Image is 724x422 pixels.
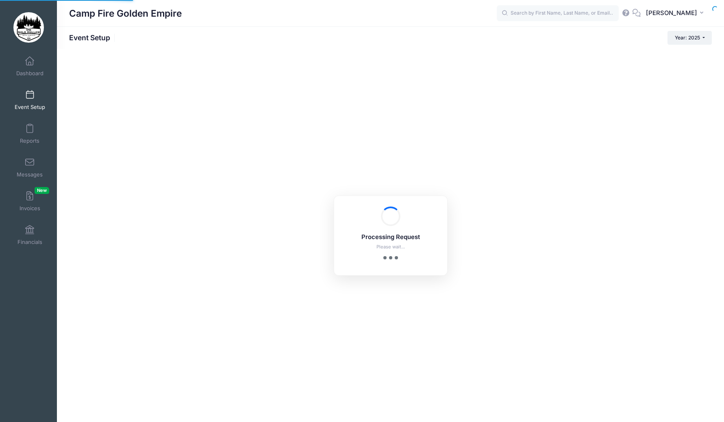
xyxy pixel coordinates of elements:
[17,239,42,246] span: Financials
[345,244,437,250] p: Please wait...
[11,120,49,148] a: Reports
[69,33,117,42] h1: Event Setup
[497,5,619,22] input: Search by First Name, Last Name, or Email...
[641,4,712,23] button: [PERSON_NAME]
[20,205,40,212] span: Invoices
[20,137,39,144] span: Reports
[667,31,712,45] button: Year: 2025
[16,70,43,77] span: Dashboard
[11,187,49,215] a: InvoicesNew
[13,12,44,43] img: Camp Fire Golden Empire
[11,52,49,80] a: Dashboard
[11,153,49,182] a: Messages
[345,234,437,241] h5: Processing Request
[17,171,43,178] span: Messages
[675,35,700,41] span: Year: 2025
[11,221,49,249] a: Financials
[35,187,49,194] span: New
[11,86,49,114] a: Event Setup
[646,9,697,17] span: [PERSON_NAME]
[69,4,182,23] h1: Camp Fire Golden Empire
[15,104,45,111] span: Event Setup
